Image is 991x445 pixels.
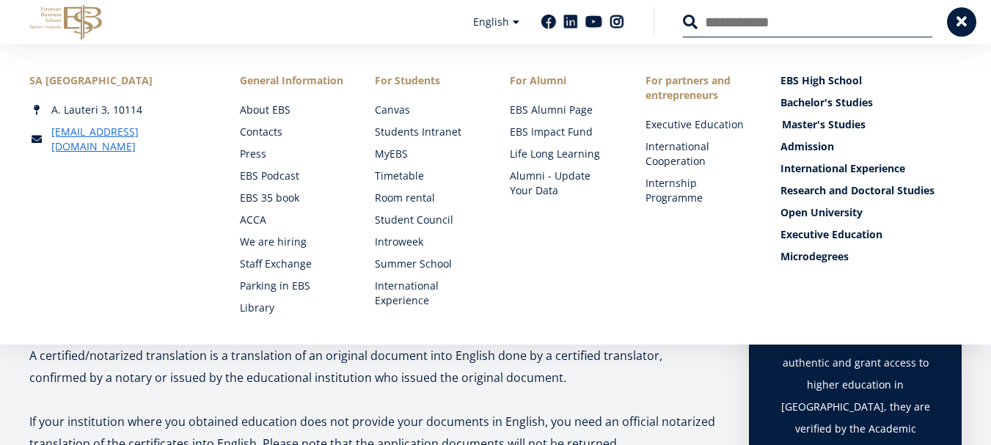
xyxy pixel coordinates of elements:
a: Executive Education [646,117,751,132]
a: EBS 35 book [240,191,345,205]
a: Bachelor's Studies [780,95,962,110]
a: Internship Programme [646,176,751,205]
span: For Alumni [510,73,615,88]
a: For Students [375,73,480,88]
a: Introweek [375,235,480,249]
a: Executive Education [780,227,962,242]
a: Summer School [375,257,480,271]
a: Youtube [585,15,602,29]
a: Research and Doctoral Studies [780,183,962,198]
a: Instagram [610,15,624,29]
a: Press [240,147,345,161]
a: EBS Impact Fund [510,125,615,139]
a: EBS High School [780,73,962,88]
a: International Experience [780,161,962,176]
div: A. Lauteri 3, 10114 [29,103,211,117]
a: ACCA [240,213,345,227]
a: International Cooperation [646,139,751,169]
a: Student Council [375,213,480,227]
a: Canvas [375,103,480,117]
a: Room rental [375,191,480,205]
div: SA [GEOGRAPHIC_DATA] [29,73,211,88]
a: Contacts [240,125,345,139]
a: MyEBS [375,147,480,161]
a: Admission [780,139,962,154]
span: General Information [240,73,345,88]
a: Master's Studies [782,117,963,132]
a: Microdegrees [780,249,962,264]
a: EBS Podcast [240,169,345,183]
a: Life Long Learning [510,147,615,161]
p: A certified/notarized translation is a translation of an original document into English done by a... [29,345,720,389]
a: About EBS [240,103,345,117]
a: EBS Alumni Page [510,103,615,117]
a: Timetable [375,169,480,183]
span: For partners and entrepreneurs [646,73,751,103]
a: Linkedin [563,15,578,29]
a: International Experience [375,279,480,308]
a: [EMAIL_ADDRESS][DOMAIN_NAME] [51,125,211,154]
a: Open University [780,205,962,220]
a: Facebook [541,15,556,29]
a: Students Intranet [375,125,480,139]
a: We are hiring [240,235,345,249]
a: Library [240,301,345,315]
a: Staff Exchange [240,257,345,271]
a: Alumni - Update Your Data [510,169,615,198]
a: Parking in EBS [240,279,345,293]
